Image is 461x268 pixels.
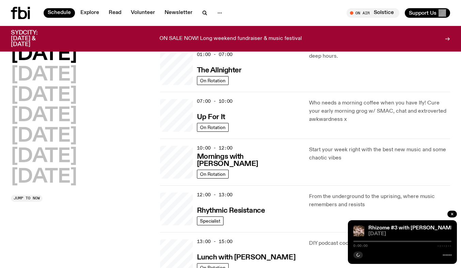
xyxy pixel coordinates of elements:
a: Rhythmic Resistance [197,206,265,214]
a: Up For It [197,112,225,121]
h3: The Allnighter [197,67,242,74]
a: Newsletter [160,8,197,18]
span: Jump to now [14,196,40,200]
a: Schedule [44,8,75,18]
a: The Allnighter [197,66,242,74]
p: Who needs a morning coffee when you have Ify! Cure your early morning grog w/ SMAC, chat and extr... [309,99,450,124]
button: [DATE] [11,45,77,64]
span: 0:00:00 [353,244,368,248]
h3: Up For It [197,114,225,121]
a: On Rotation [197,76,229,85]
a: On Rotation [197,170,229,179]
a: Ify - a Brown Skin girl with black braided twists, looking up to the side with her tongue stickin... [160,99,193,132]
p: From the underground to the uprising, where music remembers and resists [309,193,450,209]
button: [DATE] [11,147,77,166]
h3: Lunch with [PERSON_NAME] [197,254,295,261]
p: DIY podcast coded [309,239,450,248]
button: On AirSolstice [347,8,399,18]
p: ON SALE NOW! Long weekend fundraiser & music festival [159,36,302,42]
img: A close up picture of a bunch of ginger roots. Yellow squiggles with arrows, hearts and dots are ... [353,226,364,237]
h3: Mornings with [PERSON_NAME] [197,153,301,168]
a: Mornings with [PERSON_NAME] [197,152,301,168]
span: -:--:-- [437,244,451,248]
a: On Rotation [197,123,229,132]
span: On Rotation [200,125,226,130]
span: 07:00 - 10:00 [197,98,232,104]
a: Read [105,8,125,18]
span: 01:00 - 07:00 [197,51,232,58]
h3: SYDCITY: [DATE] & [DATE] [11,30,55,47]
p: deep hours. [309,52,450,60]
p: Start your week right with the best new music and some chaotic vibes [309,146,450,162]
a: Jim Kretschmer in a really cute outfit with cute braids, standing on a train holding up a peace s... [160,146,193,179]
a: Volunteer [127,8,159,18]
button: Support Us [405,8,450,18]
span: On Rotation [200,78,226,83]
a: Specialist [197,216,224,225]
button: [DATE] [11,86,77,105]
span: [DATE] [368,231,451,237]
a: Explore [76,8,103,18]
span: 10:00 - 12:00 [197,145,232,151]
button: [DATE] [11,66,77,85]
span: On Rotation [200,171,226,177]
h3: Rhythmic Resistance [197,207,265,214]
span: 13:00 - 15:00 [197,238,232,245]
button: [DATE] [11,106,77,125]
span: 12:00 - 13:00 [197,192,232,198]
span: Specialist [200,218,220,223]
button: [DATE] [11,168,77,187]
a: Attu crouches on gravel in front of a brown wall. They are wearing a white fur coat with a hood, ... [160,193,193,225]
button: Jump to now [11,195,43,202]
button: [DATE] [11,127,77,146]
a: Lunch with [PERSON_NAME] [197,253,295,261]
span: Support Us [409,10,436,16]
